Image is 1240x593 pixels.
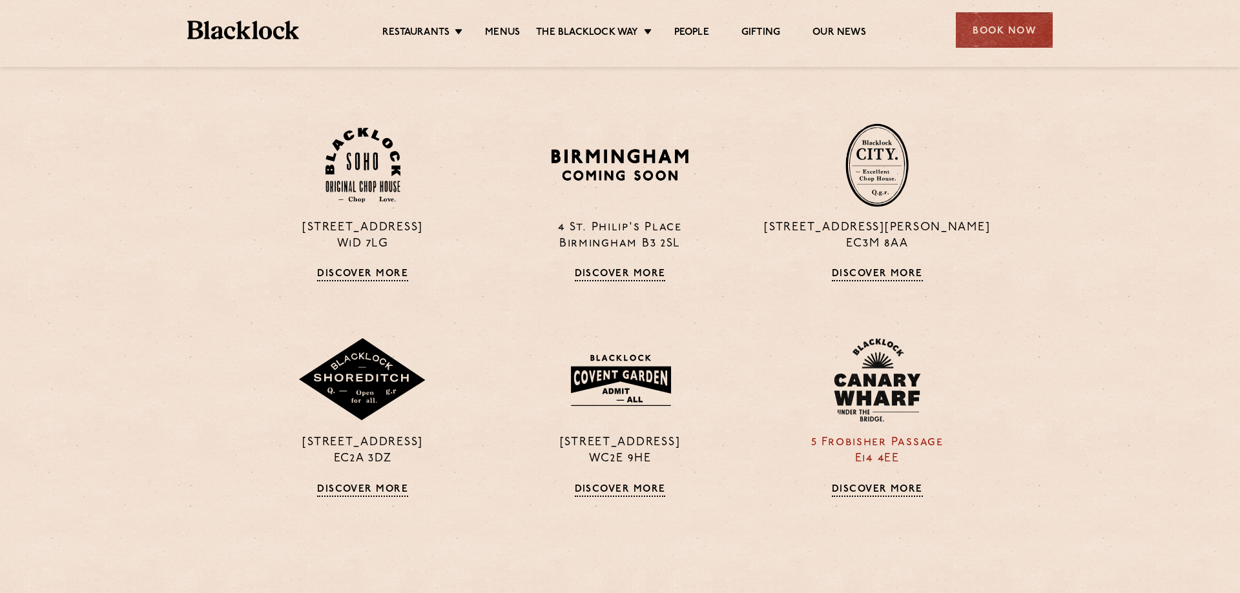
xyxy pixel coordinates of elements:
[575,484,666,497] a: Discover More
[575,268,666,281] a: Discover More
[832,484,923,497] a: Discover More
[485,26,520,41] a: Menus
[845,123,909,207] img: City-stamp-default.svg
[317,268,408,281] a: Discover More
[812,26,866,41] a: Our News
[382,26,449,41] a: Restaurants
[187,21,299,39] img: BL_Textured_Logo-footer-cropped.svg
[758,435,996,467] p: 5 Frobisher Passage E14 4EE
[244,220,482,252] p: [STREET_ADDRESS] W1D 7LG
[317,484,408,497] a: Discover More
[832,268,923,281] a: Discover More
[956,12,1053,48] div: Book Now
[549,145,692,185] img: BIRMINGHAM-P22_-e1747915156957.png
[558,347,683,414] img: BLA_1470_CoventGarden_Website_Solid.svg
[325,128,400,203] img: Soho-stamp-default.svg
[501,435,739,467] p: [STREET_ADDRESS] WC2E 9HE
[674,26,709,41] a: People
[834,338,920,422] img: BL_CW_Logo_Website.svg
[741,26,780,41] a: Gifting
[298,338,427,422] img: Shoreditch-stamp-v2-default.svg
[758,220,996,252] p: [STREET_ADDRESS][PERSON_NAME] EC3M 8AA
[501,220,739,252] p: 4 St. Philip's Place Birmingham B3 2SL
[536,26,638,41] a: The Blacklock Way
[244,435,482,467] p: [STREET_ADDRESS] EC2A 3DZ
